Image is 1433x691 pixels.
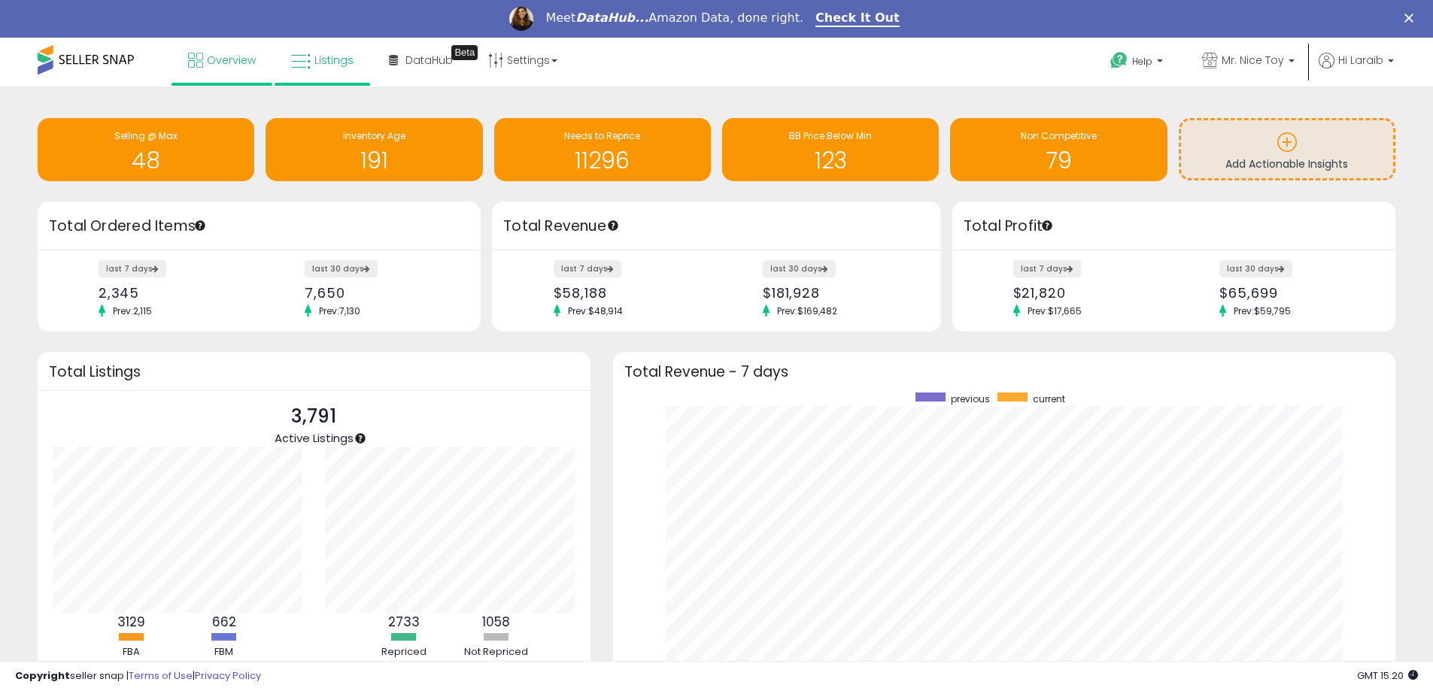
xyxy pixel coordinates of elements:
[311,305,368,317] span: Prev: 7,130
[117,613,145,631] b: 3129
[789,129,872,142] span: BB Price Below Min
[950,118,1167,181] a: Non Competitive 79
[502,148,703,173] h1: 11296
[624,366,1384,377] h3: Total Revenue - 7 days
[207,53,256,68] span: Overview
[354,432,367,445] div: Tooltip anchor
[38,118,254,181] a: Selling @ Max 48
[503,216,930,237] h3: Total Revenue
[560,305,630,317] span: Prev: $48,914
[15,669,261,683] div: seller snap | |
[49,366,579,377] h3: Total Listings
[49,216,469,237] h3: Total Ordered Items
[1404,14,1419,23] div: Close
[509,7,533,31] img: Profile image for Georgie
[763,285,915,301] div: $181,928
[405,53,453,68] span: DataHub
[1021,129,1097,142] span: Non Competitive
[1191,38,1306,86] a: Mr. Nice Toy
[45,148,247,173] h1: 48
[554,260,621,277] label: last 7 days
[343,129,405,142] span: Inventory Age
[195,668,261,683] a: Privacy Policy
[1033,392,1065,405] span: current
[99,285,248,301] div: 2,345
[1357,668,1418,683] span: 2025-10-13 15:20 GMT
[1319,53,1394,86] a: Hi Laraib
[305,260,378,277] label: last 30 days
[273,148,475,173] h1: 191
[1098,40,1178,86] a: Help
[1222,53,1284,68] span: Mr. Nice Toy
[1219,260,1292,277] label: last 30 days
[1225,156,1348,171] span: Add Actionable Insights
[554,285,706,301] div: $58,188
[179,645,269,659] div: FBM
[770,305,845,317] span: Prev: $169,482
[1020,305,1089,317] span: Prev: $17,665
[482,613,510,631] b: 1058
[477,38,569,83] a: Settings
[763,260,836,277] label: last 30 days
[129,668,193,683] a: Terms of Use
[545,11,803,26] div: Meet Amazon Data, done right.
[305,285,454,301] div: 7,650
[964,216,1384,237] h3: Total Profit
[266,118,482,181] a: Inventory Age 191
[275,402,354,431] p: 3,791
[951,392,990,405] span: previous
[87,645,177,659] div: FBA
[314,53,354,68] span: Listings
[451,45,478,60] div: Tooltip anchor
[730,148,931,173] h1: 123
[193,219,207,232] div: Tooltip anchor
[815,11,900,27] a: Check It Out
[359,645,449,659] div: Repriced
[494,118,711,181] a: Needs to Reprice 11296
[280,38,365,83] a: Listings
[1226,305,1298,317] span: Prev: $59,795
[275,430,354,446] span: Active Listings
[564,129,640,142] span: Needs to Reprice
[722,118,939,181] a: BB Price Below Min 123
[606,219,620,232] div: Tooltip anchor
[378,38,464,83] a: DataHub
[1110,51,1128,70] i: Get Help
[15,668,70,683] strong: Copyright
[1013,260,1081,277] label: last 7 days
[114,129,178,142] span: Selling @ Max
[99,260,166,277] label: last 7 days
[388,613,420,631] b: 2733
[177,38,267,83] a: Overview
[575,11,648,25] i: DataHub...
[1013,285,1163,301] div: $21,820
[1181,120,1393,178] a: Add Actionable Insights
[1219,285,1369,301] div: $65,699
[1132,55,1152,68] span: Help
[958,148,1159,173] h1: 79
[1040,219,1054,232] div: Tooltip anchor
[451,645,542,659] div: Not Repriced
[1338,53,1383,68] span: Hi Laraib
[105,305,159,317] span: Prev: 2,115
[212,613,236,631] b: 662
